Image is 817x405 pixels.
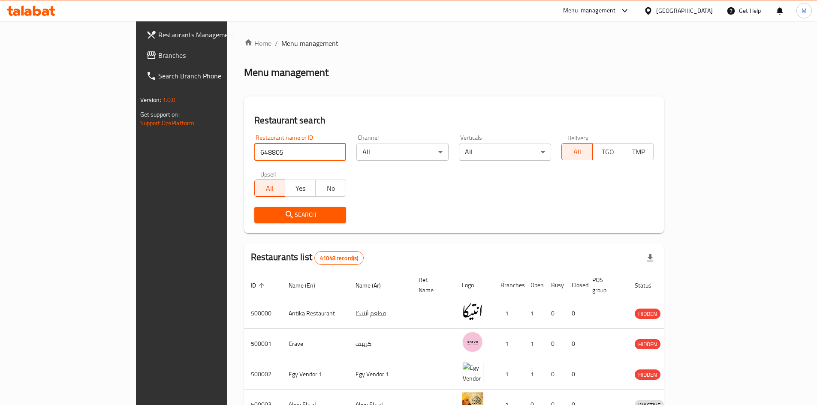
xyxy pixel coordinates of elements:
[635,309,660,319] span: HIDDEN
[289,182,312,195] span: Yes
[592,275,618,295] span: POS group
[314,251,364,265] div: Total records count
[635,369,660,380] div: HIDDEN
[315,180,346,197] button: No
[158,30,265,40] span: Restaurants Management
[494,272,524,298] th: Branches
[158,50,265,60] span: Branches
[356,280,392,291] span: Name (Ar)
[802,6,807,15] span: M
[139,66,272,86] a: Search Branch Phone
[596,146,620,158] span: TGO
[544,272,565,298] th: Busy
[140,109,180,120] span: Get support on:
[315,254,363,262] span: 41048 record(s)
[462,362,483,383] img: Egy Vendor 1
[349,359,412,390] td: Egy Vendor 1
[565,359,585,390] td: 0
[356,144,449,161] div: All
[281,38,338,48] span: Menu management
[254,207,347,223] button: Search
[462,301,483,322] img: Antika Restaurant
[261,210,340,220] span: Search
[567,135,589,141] label: Delivery
[544,329,565,359] td: 0
[251,280,267,291] span: ID
[524,359,544,390] td: 1
[282,298,349,329] td: Antika Restaurant
[319,182,343,195] span: No
[140,94,161,105] span: Version:
[524,329,544,359] td: 1
[258,182,282,195] span: All
[275,38,278,48] li: /
[455,272,494,298] th: Logo
[244,38,664,48] nav: breadcrumb
[544,359,565,390] td: 0
[494,298,524,329] td: 1
[524,298,544,329] td: 1
[565,272,585,298] th: Closed
[282,359,349,390] td: Egy Vendor 1
[349,298,412,329] td: مطعم أنتيكا
[139,24,272,45] a: Restaurants Management
[140,117,195,129] a: Support.OpsPlatform
[244,66,329,79] h2: Menu management
[544,298,565,329] td: 0
[163,94,176,105] span: 1.0.0
[656,6,713,15] div: [GEOGRAPHIC_DATA]
[565,146,589,158] span: All
[494,329,524,359] td: 1
[565,329,585,359] td: 0
[254,114,654,127] h2: Restaurant search
[282,329,349,359] td: Crave
[462,331,483,353] img: Crave
[494,359,524,390] td: 1
[251,251,364,265] h2: Restaurants list
[419,275,445,295] span: Ref. Name
[635,370,660,380] span: HIDDEN
[459,144,551,161] div: All
[563,6,616,16] div: Menu-management
[640,248,660,268] div: Export file
[349,329,412,359] td: كرييف
[627,146,650,158] span: TMP
[565,298,585,329] td: 0
[254,180,285,197] button: All
[254,144,347,161] input: Search for restaurant name or ID..
[635,280,663,291] span: Status
[158,71,265,81] span: Search Branch Phone
[635,339,660,349] span: HIDDEN
[289,280,326,291] span: Name (En)
[139,45,272,66] a: Branches
[623,143,654,160] button: TMP
[561,143,592,160] button: All
[285,180,316,197] button: Yes
[524,272,544,298] th: Open
[592,143,623,160] button: TGO
[260,171,276,177] label: Upsell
